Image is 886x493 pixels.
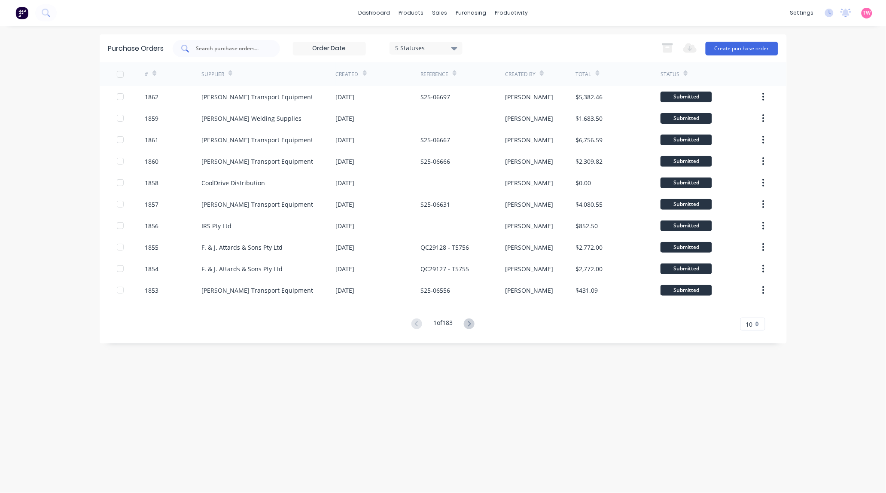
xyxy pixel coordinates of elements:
[661,156,712,167] div: Submitted
[145,200,158,209] div: 1857
[201,114,301,123] div: [PERSON_NAME] Welding Supplies
[661,220,712,231] div: Submitted
[420,70,448,78] div: Reference
[451,6,490,19] div: purchasing
[201,178,265,187] div: CoolDrive Distribution
[201,264,283,273] div: F. & J. Attards & Sons Pty Ltd
[293,42,365,55] input: Order Date
[336,92,355,101] div: [DATE]
[15,6,28,19] img: Factory
[336,135,355,144] div: [DATE]
[661,92,712,102] div: Submitted
[336,114,355,123] div: [DATE]
[394,6,428,19] div: products
[433,318,453,331] div: 1 of 183
[576,157,603,166] div: $2,309.82
[201,92,313,101] div: [PERSON_NAME] Transport Equipment
[395,43,457,52] div: 5 Statuses
[505,178,553,187] div: [PERSON_NAME]
[336,243,355,252] div: [DATE]
[420,200,450,209] div: S25-06631
[195,44,267,53] input: Search purchase orders...
[661,285,712,296] div: Submitted
[145,92,158,101] div: 1862
[505,200,553,209] div: [PERSON_NAME]
[145,264,158,273] div: 1854
[576,286,598,295] div: $431.09
[336,157,355,166] div: [DATE]
[336,221,355,230] div: [DATE]
[661,199,712,210] div: Submitted
[576,178,591,187] div: $0.00
[336,264,355,273] div: [DATE]
[145,157,158,166] div: 1860
[576,221,598,230] div: $852.50
[576,114,603,123] div: $1,683.50
[661,113,712,124] div: Submitted
[336,70,359,78] div: Created
[505,221,553,230] div: [PERSON_NAME]
[201,157,313,166] div: [PERSON_NAME] Transport Equipment
[420,135,450,144] div: S25-06667
[746,320,753,329] span: 10
[420,243,469,252] div: QC29128 - T5756
[505,70,536,78] div: Created By
[145,135,158,144] div: 1861
[661,263,712,274] div: Submitted
[420,92,450,101] div: S25-06697
[863,9,871,17] span: TW
[201,200,313,209] div: [PERSON_NAME] Transport Equipment
[505,92,553,101] div: [PERSON_NAME]
[420,157,450,166] div: S25-06666
[576,70,591,78] div: Total
[576,92,603,101] div: $5,382.46
[420,264,469,273] div: QC29127 - T5755
[490,6,532,19] div: productivity
[201,286,313,295] div: [PERSON_NAME] Transport Equipment
[576,200,603,209] div: $4,080.55
[145,243,158,252] div: 1855
[201,135,313,144] div: [PERSON_NAME] Transport Equipment
[336,200,355,209] div: [DATE]
[505,135,553,144] div: [PERSON_NAME]
[786,6,818,19] div: settings
[661,242,712,253] div: Submitted
[505,243,553,252] div: [PERSON_NAME]
[145,286,158,295] div: 1853
[145,114,158,123] div: 1859
[661,178,712,188] div: Submitted
[145,178,158,187] div: 1858
[661,135,712,145] div: Submitted
[201,221,231,230] div: IRS Pty Ltd
[336,286,355,295] div: [DATE]
[108,43,164,54] div: Purchase Orders
[145,221,158,230] div: 1856
[706,42,778,55] button: Create purchase order
[576,264,603,273] div: $2,772.00
[505,157,553,166] div: [PERSON_NAME]
[336,178,355,187] div: [DATE]
[145,70,148,78] div: #
[576,243,603,252] div: $2,772.00
[201,243,283,252] div: F. & J. Attards & Sons Pty Ltd
[428,6,451,19] div: sales
[201,70,224,78] div: Supplier
[661,70,679,78] div: Status
[505,114,553,123] div: [PERSON_NAME]
[505,286,553,295] div: [PERSON_NAME]
[505,264,553,273] div: [PERSON_NAME]
[576,135,603,144] div: $6,756.59
[420,286,450,295] div: S25-06556
[354,6,394,19] a: dashboard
